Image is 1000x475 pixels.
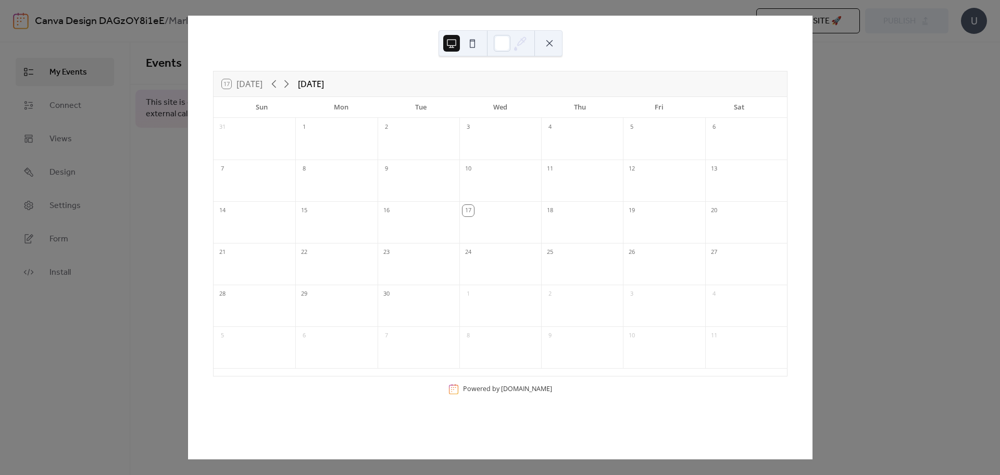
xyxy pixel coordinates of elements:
[463,288,474,300] div: 1
[699,97,779,118] div: Sat
[298,121,310,133] div: 1
[298,78,324,90] div: [DATE]
[708,247,720,258] div: 27
[217,121,228,133] div: 31
[626,163,637,175] div: 12
[298,247,310,258] div: 22
[544,205,556,216] div: 18
[540,97,620,118] div: Thu
[381,97,460,118] div: Tue
[217,288,228,300] div: 28
[626,330,637,342] div: 10
[222,97,302,118] div: Sun
[708,163,720,175] div: 13
[544,330,556,342] div: 9
[626,121,637,133] div: 5
[544,121,556,133] div: 4
[620,97,699,118] div: Fri
[463,247,474,258] div: 24
[298,205,310,216] div: 15
[381,163,392,175] div: 9
[463,330,474,342] div: 8
[463,205,474,216] div: 17
[381,205,392,216] div: 16
[544,163,556,175] div: 11
[381,288,392,300] div: 30
[708,205,720,216] div: 20
[302,97,381,118] div: Mon
[708,288,720,300] div: 4
[298,330,310,342] div: 6
[298,288,310,300] div: 29
[217,163,228,175] div: 7
[626,205,637,216] div: 19
[460,97,540,118] div: Wed
[217,205,228,216] div: 14
[544,247,556,258] div: 25
[217,330,228,342] div: 5
[463,384,552,393] div: Powered by
[381,121,392,133] div: 2
[708,330,720,342] div: 11
[501,384,552,393] a: [DOMAIN_NAME]
[381,330,392,342] div: 7
[463,163,474,175] div: 10
[463,121,474,133] div: 3
[626,247,637,258] div: 26
[626,288,637,300] div: 3
[708,121,720,133] div: 6
[217,247,228,258] div: 21
[381,247,392,258] div: 23
[298,163,310,175] div: 8
[544,288,556,300] div: 2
